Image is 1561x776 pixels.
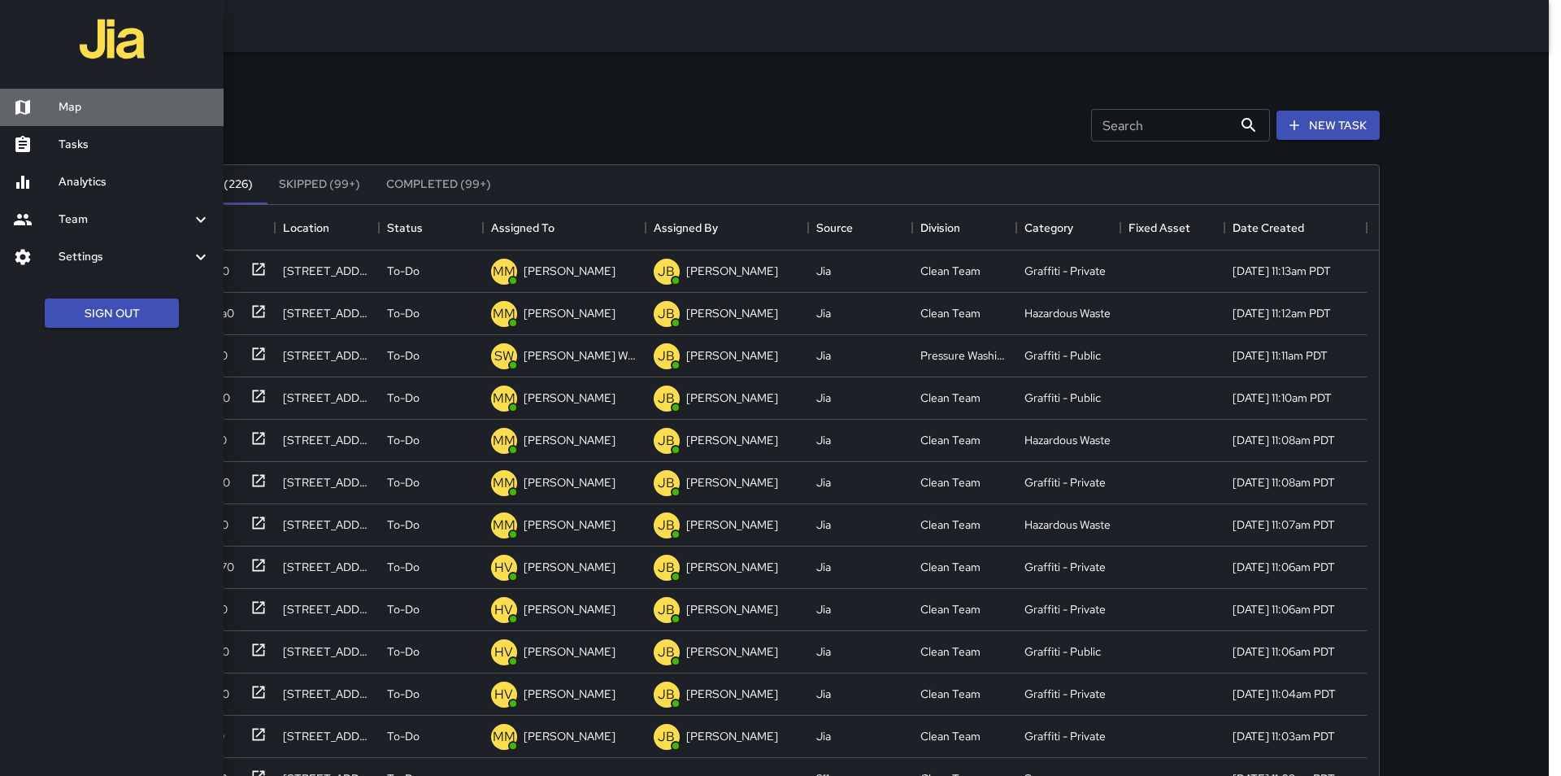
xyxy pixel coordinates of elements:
[80,7,145,72] img: jia-logo
[59,98,211,116] h6: Map
[59,248,191,266] h6: Settings
[59,211,191,229] h6: Team
[59,136,211,154] h6: Tasks
[45,299,179,329] button: Sign Out
[59,173,211,191] h6: Analytics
